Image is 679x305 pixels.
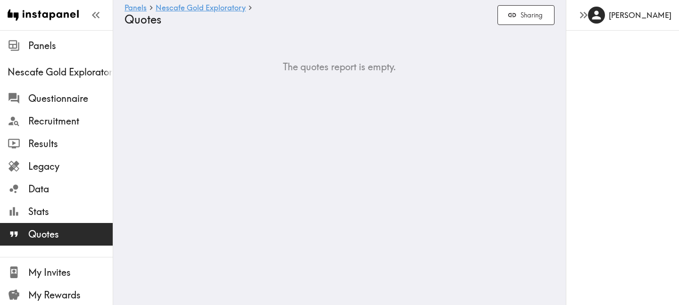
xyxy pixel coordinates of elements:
span: Results [28,137,113,150]
h5: The quotes report is empty. [113,60,566,74]
h4: Quotes [124,13,490,26]
span: Recruitment [28,115,113,128]
h6: [PERSON_NAME] [609,10,671,20]
span: My Rewards [28,289,113,302]
span: Nescafe Gold Exploratory [8,66,113,79]
span: Questionnaire [28,92,113,105]
button: Sharing [497,5,555,25]
span: Legacy [28,160,113,173]
span: Panels [28,39,113,52]
a: Panels [124,4,147,13]
span: Data [28,182,113,196]
a: Nescafe Gold Exploratory [156,4,246,13]
span: My Invites [28,266,113,279]
span: Quotes [28,228,113,241]
span: Stats [28,205,113,218]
